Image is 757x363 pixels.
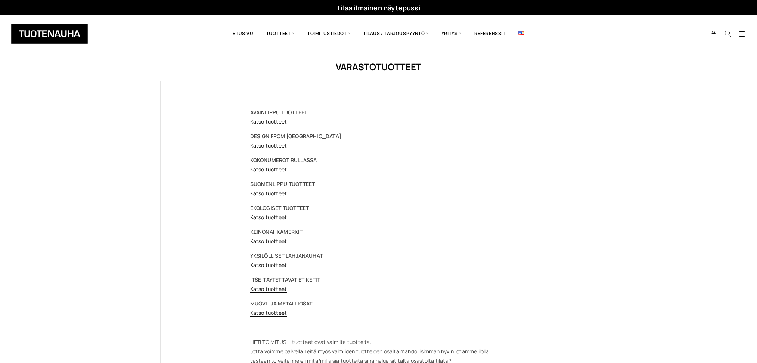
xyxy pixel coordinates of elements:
span: Yritys [435,21,468,46]
a: Katso tuotteet [250,214,287,221]
strong: MUOVI- JA METALLIOSAT [250,300,313,307]
span: Toimitustiedot [301,21,357,46]
strong: ITSE-TÄYTETTÄVÄT ETIKETIT [250,276,320,283]
button: Search [721,30,735,37]
span: Tilaus / Tarjouspyyntö [357,21,435,46]
a: Cart [739,30,746,39]
a: My Account [707,30,721,37]
img: Tuotenauha Oy [11,24,88,44]
strong: EKOLOGISET TUOTTEET [250,204,309,211]
a: Katso tuotteet [250,285,287,292]
strong: KEINONAHKAMERKIT [250,228,303,235]
span: Tuotteet [260,21,301,46]
a: Katso tuotteet [250,309,287,316]
a: Tilaa ilmainen näytepussi [336,3,421,12]
h1: Varastotuotteet [160,60,597,73]
a: Referenssit [468,21,512,46]
strong: YKSILÖLLISET LAHJANAUHAT [250,252,323,259]
strong: DESIGN FROM [GEOGRAPHIC_DATA] [250,133,341,140]
strong: AVAINLIPPU TUOTTEET [250,109,308,116]
a: Katso tuotteet [250,118,287,125]
a: Katso tuotteet [250,142,287,149]
strong: SUOMENLIPPU TUOTTEET [250,180,315,187]
a: Katso tuotteet [250,261,287,269]
img: English [518,31,524,35]
a: Katso tuotteet [250,238,287,245]
a: Katso tuotteet [250,166,287,173]
a: Etusivu [226,21,260,46]
a: Katso tuotteet [250,190,287,197]
strong: KOKONUMEROT RULLASSA [250,156,317,164]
